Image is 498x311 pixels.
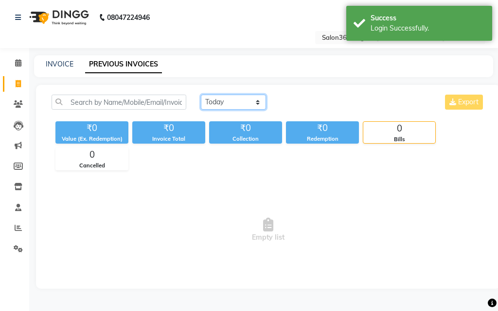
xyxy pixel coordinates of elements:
iframe: chat widget [457,272,488,301]
div: ₹0 [286,121,359,135]
b: 08047224946 [107,4,150,31]
div: 0 [56,148,128,162]
img: logo [25,4,91,31]
div: Cancelled [56,162,128,170]
input: Search by Name/Mobile/Email/Invoice No [52,95,186,110]
span: Empty list [52,182,485,279]
div: Redemption [286,135,359,143]
div: 0 [363,122,435,135]
div: Success [371,13,485,23]
a: PREVIOUS INVOICES [85,56,162,73]
div: ₹0 [55,121,128,135]
div: ₹0 [132,121,205,135]
div: Bills [363,135,435,144]
div: Login Successfully. [371,23,485,33]
div: Collection [209,135,282,143]
div: Value (Ex. Redemption) [55,135,128,143]
div: ₹0 [209,121,282,135]
div: Invoice Total [132,135,205,143]
a: INVOICE [46,60,73,68]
